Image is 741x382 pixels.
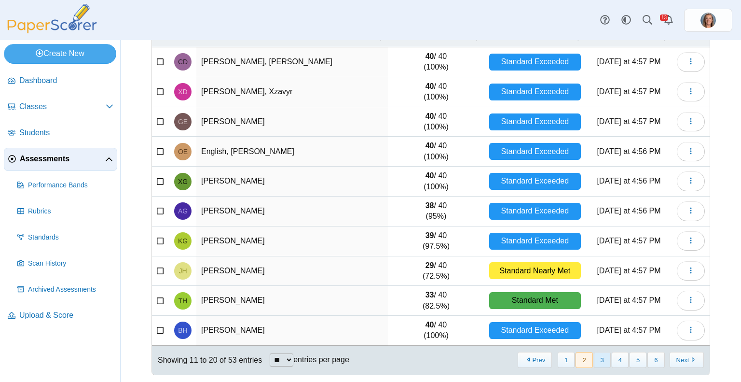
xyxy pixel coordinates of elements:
span: Archived Assessments [28,285,113,295]
img: ps.WNEQT33M2D3P2Tkp [700,13,716,28]
b: 40 [425,82,434,90]
span: Score : Activate to sort [474,32,480,42]
time: Oct 3, 2025 at 4:56 PM [597,207,660,215]
td: / 40 (100%) [388,167,484,197]
span: Grant Ellsaesser [178,118,188,125]
span: Students [19,127,113,138]
td: [PERSON_NAME] [196,316,388,346]
div: Standard Exceeded [489,203,581,220]
td: [PERSON_NAME] [196,226,388,256]
span: Ximena Galindo [178,178,188,185]
td: / 40 (100%) [388,316,484,346]
button: 5 [630,352,646,368]
span: Angel Gamez [178,208,188,214]
td: [PERSON_NAME] [196,197,388,226]
span: Date : Activate to sort [661,32,667,42]
div: Standard Exceeded [489,84,581,100]
td: [PERSON_NAME] [196,167,388,197]
div: Standard Exceeded [489,54,581,71]
span: Assessments [20,154,105,164]
span: Rubrics [28,207,113,216]
b: 38 [425,201,434,210]
a: Classes [4,96,117,119]
span: Trevor Hansen [178,297,188,304]
time: Oct 3, 2025 at 4:57 PM [597,326,660,334]
button: Previous [518,352,552,368]
nav: pagination [517,352,704,368]
td: [PERSON_NAME] [196,286,388,316]
img: PaperScorer [4,4,100,33]
a: Create New [4,44,116,63]
time: Oct 3, 2025 at 4:57 PM [597,57,660,66]
span: Performance band : Activate to sort [575,32,581,42]
button: 3 [594,352,611,368]
a: ps.WNEQT33M2D3P2Tkp [684,9,732,32]
b: 40 [425,112,434,120]
b: 39 [425,231,434,240]
button: 2 [576,352,592,368]
time: Oct 3, 2025 at 4:56 PM [597,147,660,156]
td: [PERSON_NAME] [196,107,388,137]
div: Standard Exceeded [489,113,581,130]
span: Scan History [28,259,113,269]
td: [PERSON_NAME], [PERSON_NAME] [196,47,388,77]
time: Oct 3, 2025 at 4:57 PM [597,296,660,304]
time: Oct 3, 2025 at 4:56 PM [597,177,660,185]
span: Standards [28,233,113,242]
span: Olivia English [178,148,188,155]
a: PaperScorer [4,27,100,35]
span: Keyan Gutierrez [178,238,188,244]
a: Rubrics [14,200,117,223]
b: 40 [425,52,434,60]
span: Xzavyr Duong [178,88,187,95]
span: Camila Diaz Ortega [178,58,188,65]
td: / 40 (100%) [388,107,484,137]
span: Classes [19,101,106,112]
a: Scan History [14,252,117,275]
span: Samantha Sutphin - MRH Faculty [700,13,716,28]
div: Standard Exceeded [489,233,581,250]
a: Alerts [658,10,679,31]
td: / 40 (100%) [388,137,484,167]
a: Archived Assessments [14,278,117,301]
a: Dashboard [4,70,117,93]
button: 4 [612,352,629,368]
button: Next [670,352,704,368]
div: Standard Exceeded [489,322,581,339]
span: Performance Bands [28,181,113,190]
div: Standard Met [489,292,581,309]
td: / 40 (72.5%) [388,256,484,286]
td: [PERSON_NAME] [196,256,388,286]
b: 29 [425,261,434,269]
td: / 40 (82.5%) [388,286,484,316]
td: [PERSON_NAME], Xzavyr [196,77,388,107]
span: Jaeden Hansen [178,268,187,274]
time: Oct 3, 2025 at 4:57 PM [597,237,660,245]
span: Name : Activate to invert sorting [377,32,383,42]
a: Upload & Score [4,304,117,327]
a: Performance Bands [14,174,117,197]
a: Assessments [4,148,117,171]
button: 6 [647,352,664,368]
time: Oct 3, 2025 at 4:57 PM [597,117,660,126]
td: / 40 (100%) [388,77,484,107]
div: Standard Exceeded [489,143,581,160]
label: entries per page [293,355,349,364]
div: Standard Exceeded [489,173,581,190]
td: / 40 (95%) [388,197,484,226]
a: Standards [14,226,117,249]
td: / 40 (97.5%) [388,226,484,256]
b: 33 [425,291,434,299]
b: 40 [425,321,434,329]
td: / 40 (100%) [388,47,484,77]
span: Upload & Score [19,310,113,321]
span: Bianka Harris [178,327,187,334]
time: Oct 3, 2025 at 4:57 PM [597,87,660,96]
div: Showing 11 to 20 of 53 entries [152,346,262,375]
span: Dashboard [19,75,113,86]
time: Oct 3, 2025 at 4:57 PM [597,267,660,275]
b: 40 [425,141,434,150]
a: Students [4,122,117,145]
td: English, [PERSON_NAME] [196,137,388,167]
button: 1 [558,352,575,368]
